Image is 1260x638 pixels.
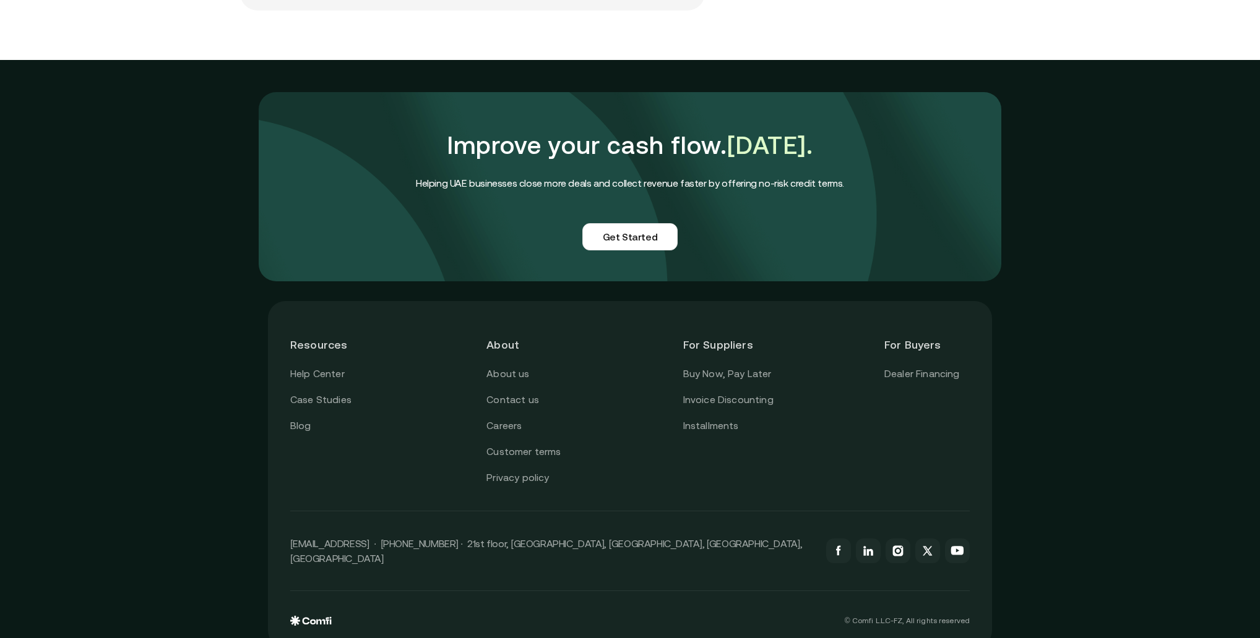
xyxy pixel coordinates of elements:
a: About us [486,366,529,382]
header: For Buyers [884,323,970,366]
a: Help Center [290,366,345,382]
a: Buy Now, Pay Later [683,366,772,382]
img: comfi [259,92,1001,281]
h4: Helping UAE businesses close more deals and collect revenue faster by offering no-risk credit terms. [416,175,844,191]
a: Case Studies [290,392,352,408]
header: About [486,323,572,366]
p: [EMAIL_ADDRESS] · [PHONE_NUMBER] · 21st floor, [GEOGRAPHIC_DATA], [GEOGRAPHIC_DATA], [GEOGRAPHIC_... [290,536,814,566]
a: Privacy policy [486,470,549,486]
h1: Improve your cash flow. [416,123,844,168]
a: Customer terms [486,444,561,460]
header: Resources [290,323,376,366]
img: comfi logo [290,616,332,626]
a: Careers [486,418,522,434]
span: [DATE]. [727,131,813,159]
a: Blog [290,418,311,434]
a: Invoice Discounting [683,392,774,408]
a: Dealer Financing [884,366,960,382]
header: For Suppliers [683,323,774,366]
a: Contact us [486,392,539,408]
a: Installments [683,418,739,434]
p: © Comfi L.L.C-FZ, All rights reserved [845,616,970,625]
a: Get Started [582,223,678,250]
